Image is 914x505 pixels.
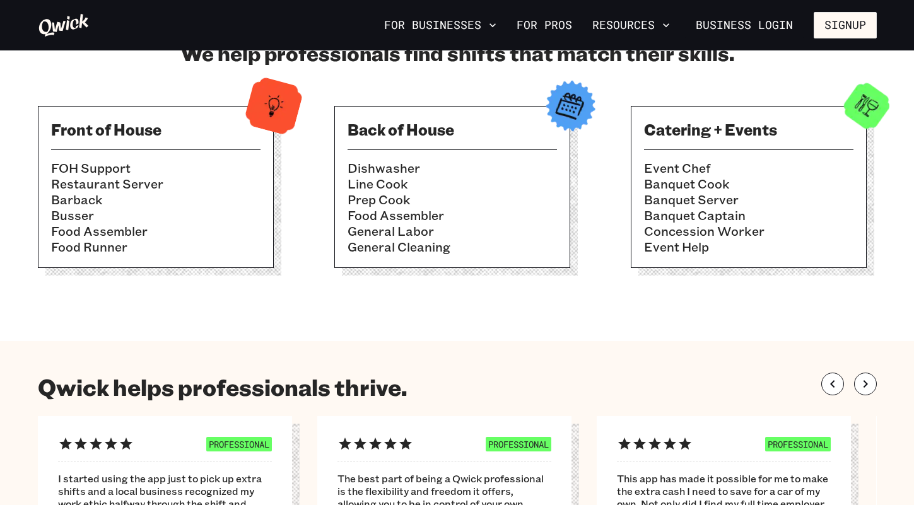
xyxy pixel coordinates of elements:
[51,176,261,192] li: Restaurant Server
[51,192,261,207] li: Barback
[644,176,853,192] li: Banquet Cook
[512,15,577,36] a: For Pros
[38,373,407,401] h1: Qwick helps professionals thrive.
[38,40,877,66] h2: We help professionals find shifts that match their skills.
[814,12,877,38] button: Signup
[765,437,831,451] span: PROFESSIONAL
[644,207,853,223] li: Banquet Captain
[51,223,261,239] li: Food Assembler
[644,239,853,255] li: Event Help
[51,239,261,255] li: Food Runner
[644,223,853,239] li: Concession Worker
[348,160,557,176] li: Dishwasher
[51,119,261,139] h3: Front of House
[644,192,853,207] li: Banquet Server
[348,223,557,239] li: General Labor
[348,176,557,192] li: Line Cook
[379,15,501,36] button: For Businesses
[206,437,272,451] span: PROFESSIONAL
[51,160,261,176] li: FOH Support
[51,207,261,223] li: Busser
[587,15,675,36] button: Resources
[348,119,557,139] h3: Back of House
[348,239,557,255] li: General Cleaning
[685,12,804,38] a: Business Login
[348,207,557,223] li: Food Assembler
[486,437,551,451] span: PROFESSIONAL
[348,192,557,207] li: Prep Cook
[644,160,853,176] li: Event Chef
[644,119,853,139] h3: Catering + Events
